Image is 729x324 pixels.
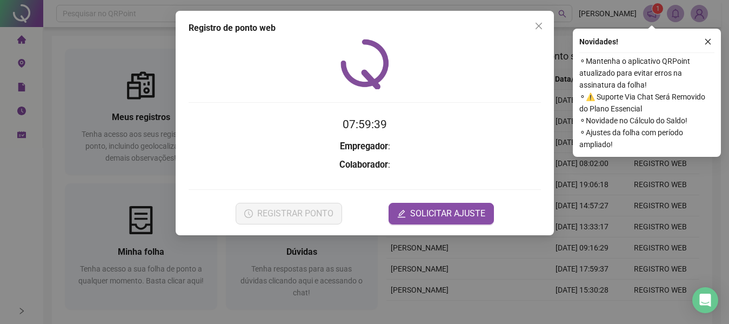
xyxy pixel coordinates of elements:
span: ⚬ Novidade no Cálculo do Saldo! [579,115,714,127]
strong: Empregador [339,141,387,151]
span: Novidades ! [579,36,618,48]
img: QRPoint [340,39,389,89]
h3: : [189,158,541,172]
span: edit [397,209,406,218]
div: Registro de ponto web [189,22,541,35]
button: REGISTRAR PONTO [235,203,342,224]
span: close [534,22,543,30]
time: 07:59:39 [343,118,387,131]
span: ⚬ Mantenha o aplicativo QRPoint atualizado para evitar erros na assinatura da folha! [579,55,714,91]
span: ⚬ Ajustes da folha com período ampliado! [579,127,714,150]
strong: Colaborador [339,160,388,170]
span: ⚬ ⚠️ Suporte Via Chat Será Removido do Plano Essencial [579,91,714,115]
button: editSOLICITAR AJUSTE [389,203,494,224]
button: Close [530,17,547,35]
h3: : [189,140,541,154]
div: Open Intercom Messenger [692,287,718,313]
span: SOLICITAR AJUSTE [410,207,485,220]
span: close [704,38,712,45]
